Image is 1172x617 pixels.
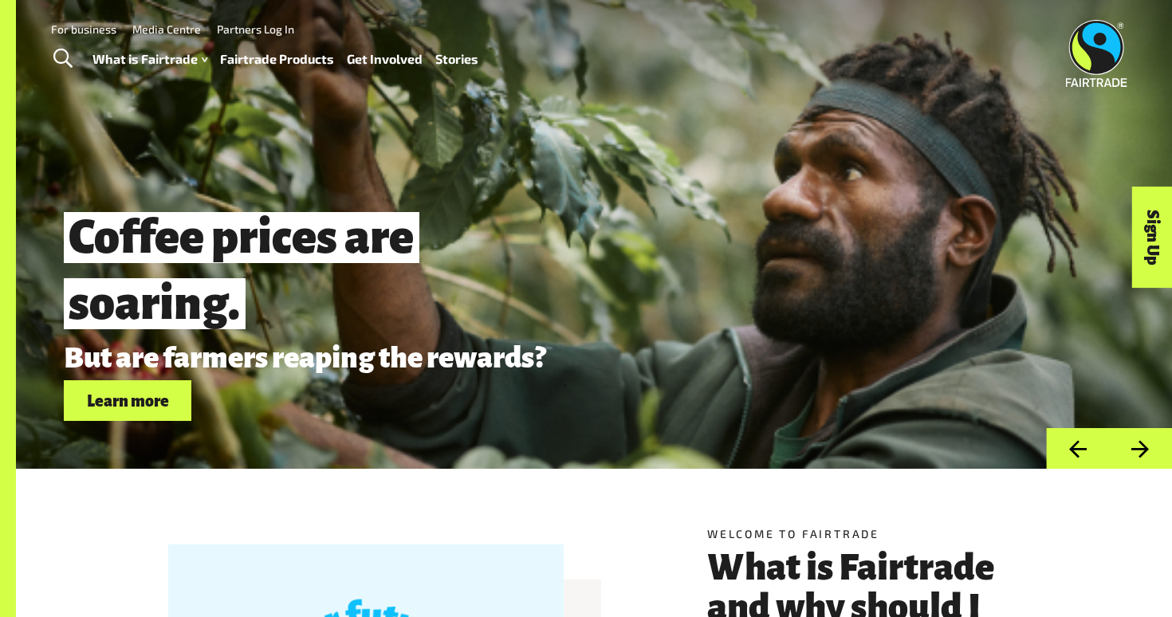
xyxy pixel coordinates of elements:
a: Fairtrade Products [220,48,334,71]
a: Toggle Search [43,39,82,79]
a: Learn more [64,380,191,421]
a: Partners Log In [217,22,294,36]
h5: Welcome to Fairtrade [707,525,1020,542]
span: Coffee prices are soaring. [64,212,419,329]
a: What is Fairtrade [92,48,207,71]
button: Previous [1046,428,1109,469]
img: Fairtrade Australia New Zealand logo [1066,20,1127,87]
a: Get Involved [347,48,423,71]
a: Media Centre [132,22,201,36]
a: For business [51,22,116,36]
button: Next [1109,428,1172,469]
a: Stories [435,48,478,71]
p: But are farmers reaping the rewards? [64,342,944,374]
